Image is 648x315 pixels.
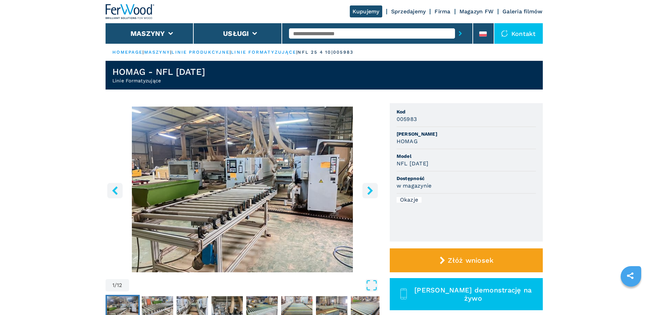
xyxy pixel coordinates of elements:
[390,248,543,272] button: Złóż wniosek
[619,284,643,310] iframe: Chat
[223,29,249,38] button: Usługi
[131,279,378,291] button: Open Fullscreen
[171,50,230,55] a: linie produkcyjne
[397,108,536,115] span: Kod
[397,197,422,203] div: Okazje
[435,8,450,15] a: Firma
[459,8,494,15] a: Magazyn FW
[142,50,144,55] span: |
[397,160,429,167] h3: NFL [DATE]
[170,50,171,55] span: |
[397,153,536,160] span: Model
[397,182,432,190] h3: w magazynie
[117,283,122,288] span: 12
[502,8,543,15] a: Galeria filmów
[144,50,170,55] a: maszyny
[494,23,543,44] div: Kontakt
[397,137,418,145] h3: HOMAG
[362,183,378,198] button: right-button
[130,29,165,38] button: Maszyny
[622,267,639,284] a: sharethis
[106,107,380,272] img: Linie Formatyzujące HOMAG NFL 25/4/10
[296,50,298,55] span: |
[411,286,535,302] span: [PERSON_NAME] demonstrację na żywo
[448,256,494,264] span: Złóż wniosek
[106,4,155,19] img: Ferwood
[107,183,123,198] button: left-button
[112,66,205,77] h1: HOMAG - NFL [DATE]
[350,5,382,17] a: Kupujemy
[298,49,333,55] p: nfl 25 4 10 |
[390,278,543,310] button: [PERSON_NAME] demonstrację na żywo
[391,8,426,15] a: Sprzedajemy
[114,283,117,288] span: /
[106,107,380,272] div: Go to Slide 1
[112,50,143,55] a: HOMEPAGE
[501,30,508,37] img: Kontakt
[231,50,296,55] a: linie formatyzujące
[112,283,114,288] span: 1
[230,50,231,55] span: |
[333,49,354,55] p: 005983
[397,115,417,123] h3: 005983
[397,175,536,182] span: Dostępność
[455,26,466,41] button: submit-button
[112,77,205,84] h2: Linie Formatyzujące
[397,131,536,137] span: [PERSON_NAME]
